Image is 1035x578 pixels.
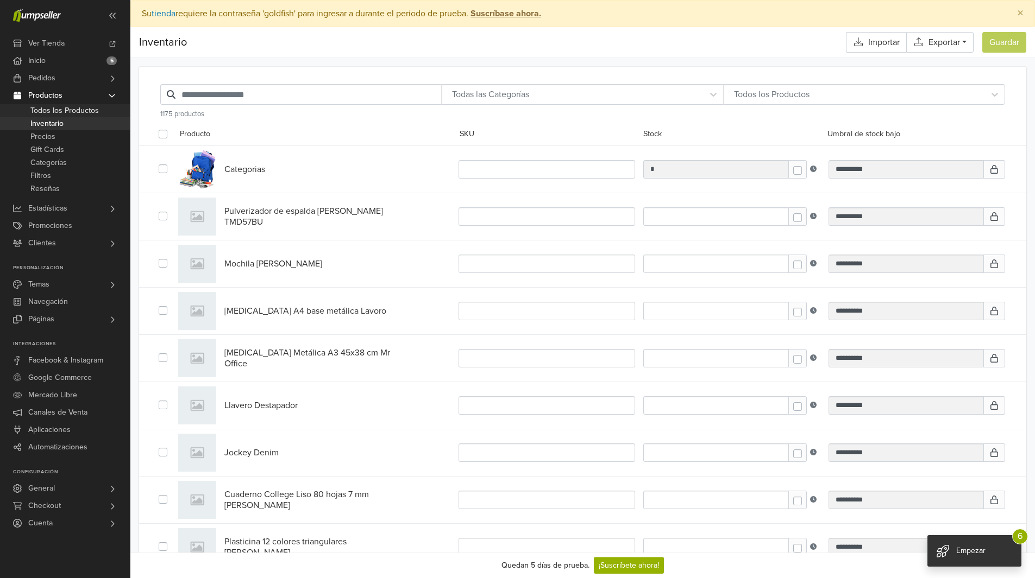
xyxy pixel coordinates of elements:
[30,130,55,143] span: Precios
[224,164,265,175] span: Categorias
[224,536,395,558] a: Plasticina 12 colores triangulares [PERSON_NAME]
[30,182,60,195] span: Reseñas
[1006,1,1034,27] button: Close
[846,32,906,53] a: Importar
[28,421,71,439] span: Aplicaciones
[28,87,62,104] span: Productos
[30,169,51,182] span: Filtros
[224,258,322,269] span: Mochila [PERSON_NAME]
[224,400,298,411] span: Llavero Destapador
[1017,5,1024,21] span: ×
[13,265,130,271] p: Personalización
[13,469,130,475] p: Configuración
[28,515,53,532] span: Cuenta
[28,386,77,404] span: Mercado Libre
[30,117,64,130] span: Inventario
[28,497,61,515] span: Checkout
[28,369,92,386] span: Google Commerce
[823,128,1007,141] div: Umbral de stock bajo
[455,128,639,141] div: SKU
[639,128,823,141] div: Stock
[730,88,980,101] div: Todos los Productos
[982,32,1026,53] button: Guardar
[224,164,395,175] a: Categorias
[224,447,395,458] a: Jockey Denim
[956,546,986,555] span: Empezar
[224,258,395,269] a: Mochila [PERSON_NAME]
[594,557,664,574] a: ¡Suscríbete ahora!
[13,341,130,347] p: Integraciones
[224,206,395,227] a: Pulverizador de espalda [PERSON_NAME] TMD57BU
[28,276,49,293] span: Temas
[927,535,1021,567] div: Empezar 6
[30,104,99,117] span: Todos los Productos
[28,352,103,369] span: Facebook & Instagram
[1012,529,1028,544] span: 6
[28,35,65,52] span: Ver Tienda
[224,306,395,316] a: [MEDICAL_DATA] A4 base metálica Lavoro
[906,32,974,53] a: Exportar
[28,293,68,310] span: Navegación
[224,306,386,316] span: [MEDICAL_DATA] A4 base metálica Lavoro
[28,69,55,87] span: Pedidos
[224,489,395,511] a: Cuaderno College Liso 80 hojas 7 mm [PERSON_NAME]
[139,34,187,50] span: Inventario
[28,310,54,328] span: Páginas
[160,110,204,118] span: 1175 productos
[224,400,395,411] a: Llavero Destapador
[106,56,117,65] span: 5
[28,439,87,456] span: Automatizaciones
[152,8,175,19] a: tienda
[224,347,395,369] a: [MEDICAL_DATA] Metálica A3 45x38 cm Mr Office
[501,560,589,571] div: Quedan 5 días de prueba.
[30,143,64,156] span: Gift Cards
[28,217,72,234] span: Promociones
[28,234,56,252] span: Clientes
[28,52,46,69] span: Inicio
[172,128,455,141] div: Producto
[471,8,541,19] strong: Suscríbase ahora.
[468,8,541,19] a: Suscríbase ahora.
[30,156,67,169] span: Categorías
[28,404,87,421] span: Canales de Venta
[28,200,67,217] span: Estadísticas
[28,480,55,497] span: General
[224,447,279,458] span: Jockey Denim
